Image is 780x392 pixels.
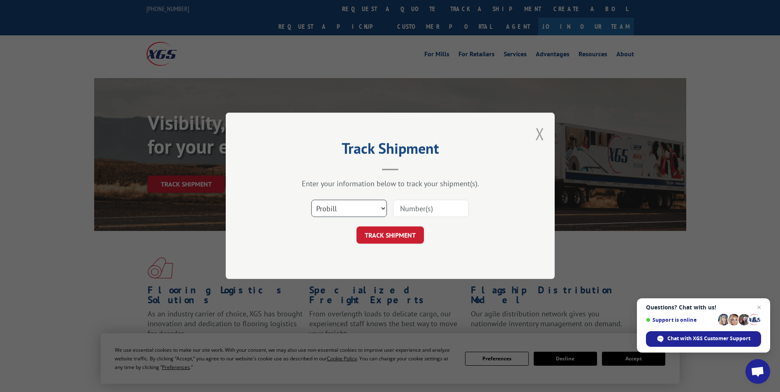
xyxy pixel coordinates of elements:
[667,335,750,342] span: Chat with XGS Customer Support
[393,200,469,217] input: Number(s)
[745,359,770,384] div: Open chat
[267,179,514,189] div: Enter your information below to track your shipment(s).
[267,143,514,158] h2: Track Shipment
[646,331,761,347] div: Chat with XGS Customer Support
[535,123,544,145] button: Close modal
[646,317,715,323] span: Support is online
[356,227,424,244] button: TRACK SHIPMENT
[646,304,761,311] span: Questions? Chat with us!
[754,302,764,312] span: Close chat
